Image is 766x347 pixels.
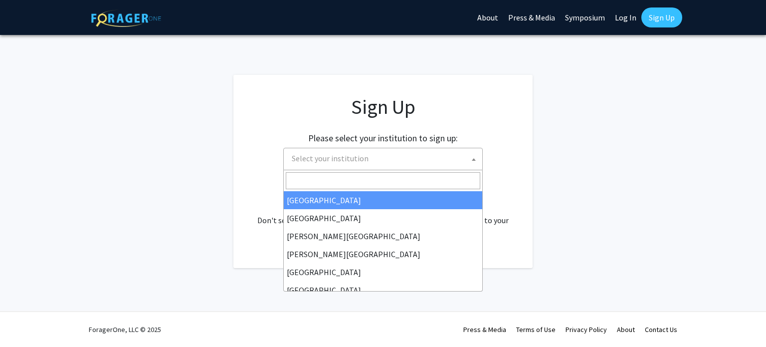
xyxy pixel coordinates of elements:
[284,281,482,299] li: [GEOGRAPHIC_DATA]
[566,325,607,334] a: Privacy Policy
[284,191,482,209] li: [GEOGRAPHIC_DATA]
[288,148,482,169] span: Select your institution
[463,325,506,334] a: Press & Media
[253,190,513,238] div: Already have an account? . Don't see your institution? about bringing ForagerOne to your institut...
[284,227,482,245] li: [PERSON_NAME][GEOGRAPHIC_DATA]
[284,209,482,227] li: [GEOGRAPHIC_DATA]
[284,245,482,263] li: [PERSON_NAME][GEOGRAPHIC_DATA]
[308,133,458,144] h2: Please select your institution to sign up:
[617,325,635,334] a: About
[286,172,480,189] input: Search
[89,312,161,347] div: ForagerOne, LLC © 2025
[283,148,483,170] span: Select your institution
[292,153,369,163] span: Select your institution
[253,95,513,119] h1: Sign Up
[7,302,42,340] iframe: Chat
[645,325,677,334] a: Contact Us
[516,325,556,334] a: Terms of Use
[641,7,682,27] a: Sign Up
[284,263,482,281] li: [GEOGRAPHIC_DATA]
[91,9,161,27] img: ForagerOne Logo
